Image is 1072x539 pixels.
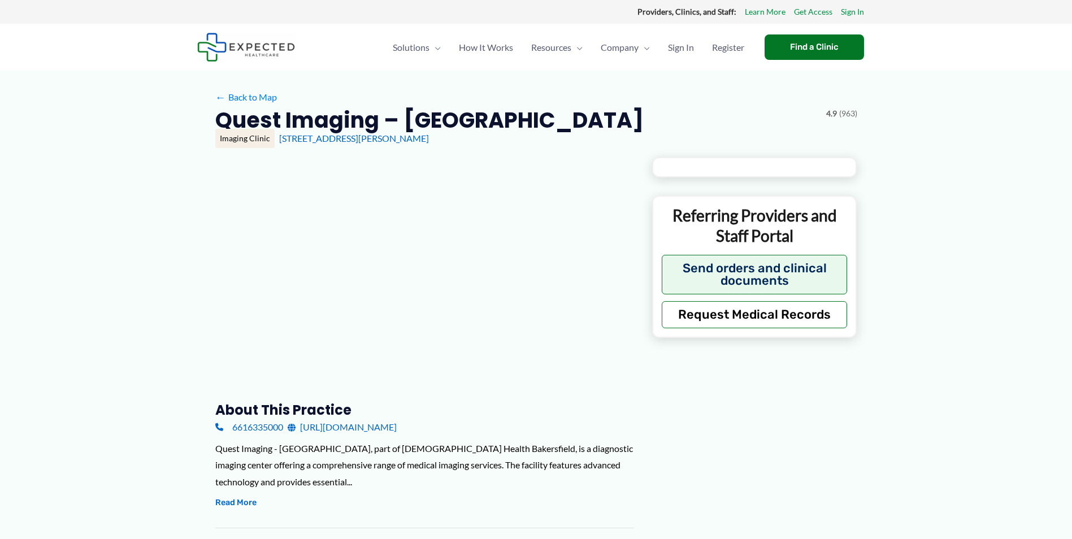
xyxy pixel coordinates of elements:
[765,34,864,60] a: Find a Clinic
[592,28,659,67] a: CompanyMenu Toggle
[659,28,703,67] a: Sign In
[215,92,226,102] span: ←
[639,28,650,67] span: Menu Toggle
[279,133,429,144] a: [STREET_ADDRESS][PERSON_NAME]
[215,106,644,134] h2: Quest Imaging – [GEOGRAPHIC_DATA]
[450,28,522,67] a: How It Works
[429,28,441,67] span: Menu Toggle
[662,205,848,246] p: Referring Providers and Staff Portal
[826,106,837,121] span: 4.9
[215,89,277,106] a: ←Back to Map
[215,496,257,510] button: Read More
[662,301,848,328] button: Request Medical Records
[215,419,283,436] a: 6616335000
[215,401,634,419] h3: About this practice
[197,33,295,62] img: Expected Healthcare Logo - side, dark font, small
[712,28,744,67] span: Register
[522,28,592,67] a: ResourcesMenu Toggle
[571,28,583,67] span: Menu Toggle
[531,28,571,67] span: Resources
[662,255,848,294] button: Send orders and clinical documents
[288,419,397,436] a: [URL][DOMAIN_NAME]
[841,5,864,19] a: Sign In
[637,7,736,16] strong: Providers, Clinics, and Staff:
[794,5,832,19] a: Get Access
[215,129,275,148] div: Imaging Clinic
[459,28,513,67] span: How It Works
[384,28,753,67] nav: Primary Site Navigation
[384,28,450,67] a: SolutionsMenu Toggle
[601,28,639,67] span: Company
[668,28,694,67] span: Sign In
[839,106,857,121] span: (963)
[703,28,753,67] a: Register
[393,28,429,67] span: Solutions
[745,5,785,19] a: Learn More
[215,440,634,490] div: Quest Imaging - [GEOGRAPHIC_DATA], part of [DEMOGRAPHIC_DATA] Health Bakersfield, is a diagnostic...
